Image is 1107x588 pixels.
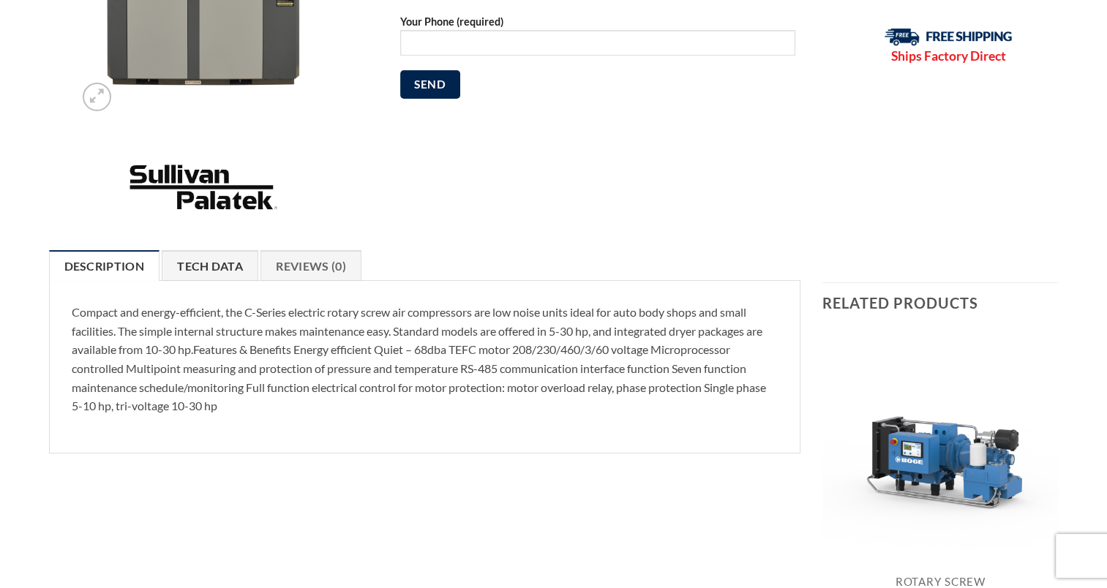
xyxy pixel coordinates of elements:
[162,250,258,281] a: Tech Data
[126,159,279,217] img: Sullivan-Palatek
[822,575,1059,588] p: Rotary Screw
[72,303,778,415] p: Compact and energy-efficient, the C-Series electric rotary screw air compressors are low noise un...
[400,13,795,66] label: Your Phone (required)
[822,283,1059,323] h3: Related products
[83,83,111,111] a: Zoom
[260,250,361,281] a: Reviews (0)
[49,250,160,281] a: Description
[400,30,795,56] input: Your Phone (required)
[400,70,460,99] input: Send
[891,48,1006,64] strong: Ships Factory Direct
[822,330,1059,566] img: Boge 20 HP Base | 3-Phase 208-575V | 150 PSI | MPCB-F | Open-Encl | C20LN
[885,28,1013,46] img: Free Shipping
